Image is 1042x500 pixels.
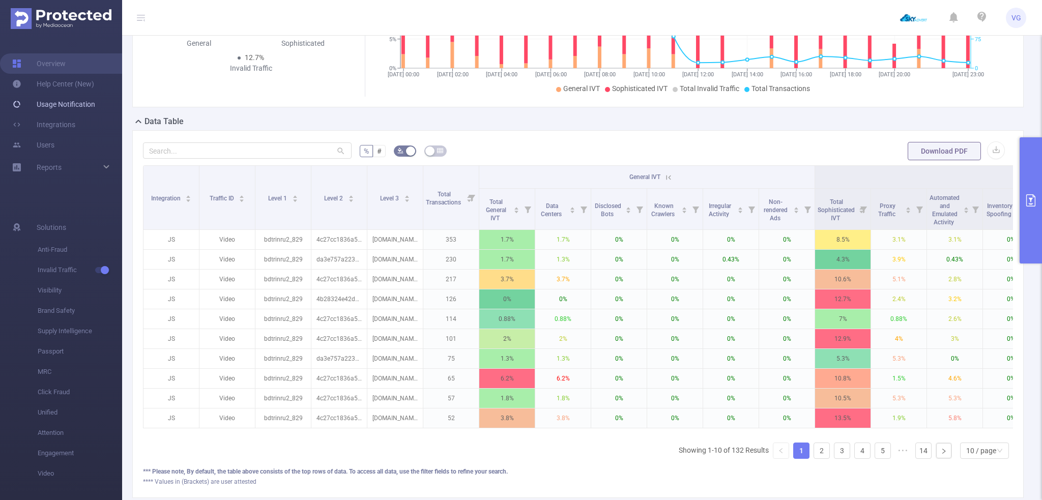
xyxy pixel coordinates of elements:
[143,389,199,408] p: JS
[143,408,199,428] p: JS
[878,202,897,218] span: Proxy Traffic
[626,209,631,212] i: icon: caret-down
[963,209,969,212] i: icon: caret-down
[535,270,591,289] p: 3.7%
[199,329,255,348] p: Video
[255,369,311,388] p: bdtrinru2_829
[479,230,535,249] p: 1.7%
[703,309,759,329] p: 0%
[759,408,815,428] p: 0%
[647,289,703,309] p: 0%
[647,270,703,289] p: 0%
[423,270,479,289] p: 217
[759,309,815,329] p: 0%
[612,84,668,93] span: Sophisticated IVT
[576,189,591,229] i: Filter menu
[570,209,575,212] i: icon: caret-down
[479,270,535,289] p: 3.7%
[239,198,245,201] i: icon: caret-down
[423,329,479,348] p: 101
[927,230,982,249] p: 3.1%
[245,53,264,62] span: 12.7%
[983,309,1038,329] p: 0%
[143,142,352,159] input: Search...
[348,194,354,197] i: icon: caret-up
[535,329,591,348] p: 2%
[311,250,367,269] p: da3e757a223582c0f95a6af144361321
[186,198,191,201] i: icon: caret-down
[834,443,850,458] a: 3
[983,389,1038,408] p: 0%
[647,349,703,368] p: 0%
[535,369,591,388] p: 6.2%
[875,443,891,459] li: 5
[143,289,199,309] p: JS
[983,408,1038,428] p: 0%
[255,329,311,348] p: bdtrinru2_829
[794,205,799,209] i: icon: caret-up
[535,250,591,269] p: 1.3%
[367,349,423,368] p: [DOMAIN_NAME]
[348,198,354,201] i: icon: caret-down
[404,198,410,201] i: icon: caret-down
[563,84,600,93] span: General IVT
[927,369,982,388] p: 4.6%
[389,65,396,72] tspan: 0%
[983,349,1038,368] p: 0%
[541,202,563,218] span: Data Centers
[815,289,871,309] p: 12.7%
[975,65,978,72] tspan: 0
[737,205,743,212] div: Sort
[37,157,62,178] a: Reports
[535,309,591,329] p: 0.88%
[1011,8,1021,28] span: VG
[927,250,982,269] p: 0.43%
[437,71,468,78] tspan: [DATE] 02:00
[367,250,423,269] p: [DOMAIN_NAME]
[855,443,870,458] a: 4
[591,408,647,428] p: 0%
[38,280,122,301] span: Visibility
[815,309,871,329] p: 7%
[815,230,871,249] p: 8.5%
[535,408,591,428] p: 3.8%
[681,205,687,212] div: Sort
[311,349,367,368] p: da3e757a223582c0f95a6af144361321
[759,250,815,269] p: 0%
[983,329,1038,348] p: 0%
[514,209,519,212] i: icon: caret-down
[703,270,759,289] p: 0%
[311,408,367,428] p: 4c27cc1836a56fb2123fd98e0a5317e3
[871,270,927,289] p: 5.1%
[936,443,952,459] li: Next Page
[437,148,443,154] i: icon: table
[423,349,479,368] p: 75
[348,194,354,200] div: Sort
[625,205,631,212] div: Sort
[38,443,122,463] span: Engagement
[367,309,423,329] p: [DOMAIN_NAME]
[479,389,535,408] p: 1.8%
[513,205,519,212] div: Sort
[535,71,566,78] tspan: [DATE] 06:00
[185,194,191,200] div: Sort
[975,36,981,43] tspan: 75
[793,443,809,459] li: 1
[703,369,759,388] p: 0%
[591,309,647,329] p: 0%
[800,189,815,229] i: Filter menu
[647,250,703,269] p: 0%
[703,250,759,269] p: 0.43%
[591,289,647,309] p: 0%
[292,194,298,197] i: icon: caret-up
[968,189,982,229] i: Filter menu
[404,194,410,197] i: icon: caret-up
[199,289,255,309] p: Video
[144,115,184,128] h2: Data Table
[632,189,647,229] i: Filter menu
[199,230,255,249] p: Video
[871,369,927,388] p: 1.5%
[11,8,111,29] img: Protected Media
[591,329,647,348] p: 0%
[292,194,298,200] div: Sort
